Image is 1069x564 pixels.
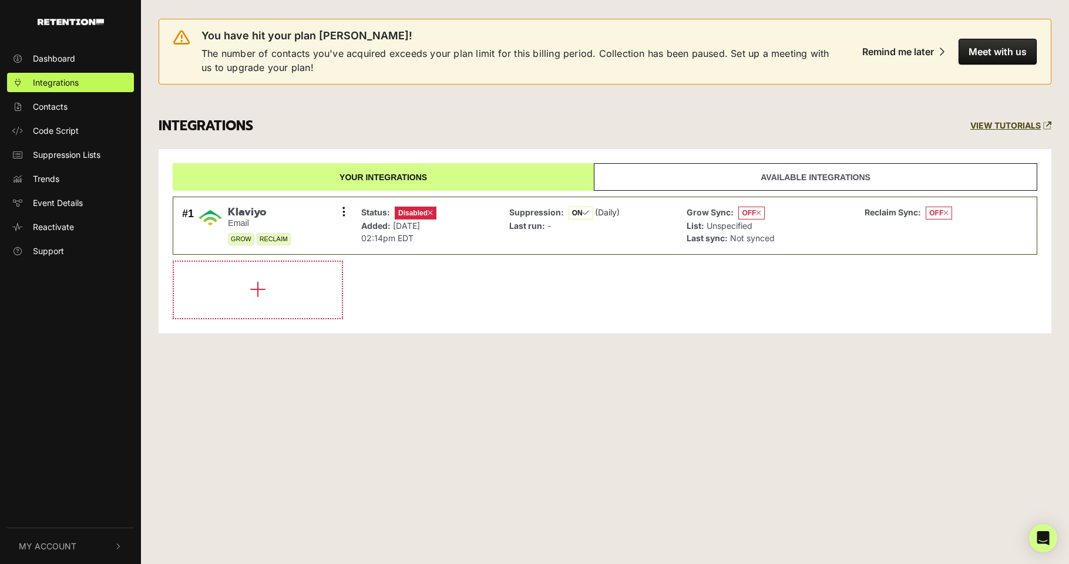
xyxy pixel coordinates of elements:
span: Dashboard [33,52,75,65]
strong: Last sync: [687,233,728,243]
span: Event Details [33,197,83,209]
a: Suppression Lists [7,145,134,164]
span: Suppression Lists [33,148,100,161]
div: Remind me later [862,46,934,58]
span: Klaviyo [228,206,291,219]
span: ON [569,207,593,219]
h3: INTEGRATIONS [159,118,253,134]
span: (Daily) [595,207,620,217]
strong: Suppression: [509,207,564,217]
a: VIEW TUTORIALS [970,121,1051,131]
a: Trends [7,169,134,188]
small: Email [228,218,291,228]
div: #1 [182,206,194,246]
a: Event Details [7,193,134,212]
span: OFF [738,207,765,219]
strong: Last run: [509,221,545,231]
button: Meet with us [959,39,1037,65]
span: - [547,221,551,231]
span: OFF [926,207,952,219]
div: Open Intercom Messenger [1029,524,1057,552]
span: The number of contacts you've acquired exceeds your plan limit for this billing period. Collectio... [201,46,832,75]
span: RECLAIM [257,233,291,245]
strong: Grow Sync: [687,207,734,217]
span: Trends [33,173,59,185]
span: Disabled [395,207,436,219]
span: You have hit your plan [PERSON_NAME]! [201,29,412,43]
span: Unspecified [707,221,752,231]
strong: Status: [361,207,390,217]
button: Remind me later [853,39,954,65]
strong: Reclaim Sync: [865,207,921,217]
span: GROW [228,233,254,245]
a: Integrations [7,73,134,92]
span: [DATE] 02:14pm EDT [361,221,420,243]
a: Dashboard [7,49,134,68]
a: Reactivate [7,217,134,237]
span: Integrations [33,76,79,89]
span: Reactivate [33,221,74,233]
a: Your integrations [173,163,594,191]
button: My Account [7,528,134,564]
a: Support [7,241,134,261]
img: Retention.com [38,19,104,25]
span: Code Script [33,124,79,137]
span: Not synced [730,233,775,243]
span: My Account [19,540,76,552]
a: Code Script [7,121,134,140]
strong: Added: [361,221,391,231]
img: Klaviyo [199,206,222,229]
strong: List: [687,221,704,231]
span: Contacts [33,100,68,113]
span: Support [33,245,64,257]
a: Contacts [7,97,134,116]
a: Available integrations [594,163,1037,191]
